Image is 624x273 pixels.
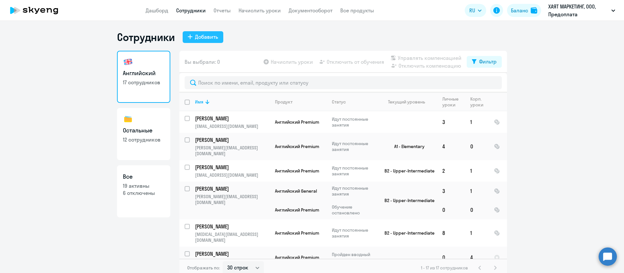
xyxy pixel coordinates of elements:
h3: Английский [123,69,164,77]
td: 4 [465,247,489,268]
td: 8 [437,219,465,247]
td: 1 [465,111,489,133]
button: Фильтр [467,56,502,68]
td: B2 - Upper-Intermediate [377,219,437,247]
span: Английский Premium [275,230,319,236]
td: 1 [465,182,489,200]
span: Английский Premium [275,143,319,149]
td: A1 - Elementary [377,133,437,160]
p: [PERSON_NAME][EMAIL_ADDRESS][DOMAIN_NAME] [195,145,269,157]
p: 6 отключены [123,189,164,197]
a: [PERSON_NAME] [195,136,269,143]
a: Английский17 сотрудников [117,51,170,103]
td: B2 - Upper-Intermediate [377,182,437,219]
span: Английский Premium [275,254,319,260]
a: [PERSON_NAME] [195,115,269,122]
td: 0 [465,133,489,160]
span: Английский General [275,188,317,194]
p: [EMAIL_ADDRESS][DOMAIN_NAME] [195,123,269,129]
p: [PERSON_NAME] [195,223,268,230]
td: 1 [465,219,489,247]
p: 17 сотрудников [123,79,164,86]
p: ХАЯТ МАРКЕТИНГ, ООО, Предоплата Софинансирование [548,3,609,18]
div: Статус [332,99,346,105]
td: 0 [465,200,489,219]
p: [PERSON_NAME][EMAIL_ADDRESS][DOMAIN_NAME] [195,194,269,205]
img: others [123,114,133,124]
a: Документооборот [289,7,332,14]
p: Идут постоянные занятия [332,116,376,128]
td: 4 [437,133,465,160]
span: 1 - 17 из 17 сотрудников [421,265,468,271]
div: Баланс [511,7,528,14]
div: Имя [195,99,203,105]
span: Английский Premium [275,207,319,213]
p: Идут постоянные занятия [332,141,376,152]
a: Все продукты [340,7,374,14]
td: 3 [437,111,465,133]
button: Добавить [183,31,223,43]
p: [PERSON_NAME] [195,185,268,192]
p: Идут постоянные занятия [332,185,376,197]
h3: Остальные [123,126,164,135]
p: 19 активны [123,182,164,189]
a: Все19 активны6 отключены [117,165,170,217]
td: 0 [437,247,465,268]
div: Фильтр [479,58,497,65]
button: RU [465,4,486,17]
div: Текущий уровень [388,99,425,105]
td: 3 [437,182,465,200]
p: [PERSON_NAME] [195,136,268,143]
p: [PERSON_NAME] [195,115,268,122]
a: Отчеты [214,7,231,14]
a: [PERSON_NAME] [195,164,269,171]
td: 1 [465,160,489,182]
div: Добавить [195,33,218,41]
div: Корп. уроки [470,96,488,108]
td: B2 - Upper-Intermediate [377,160,437,182]
div: Имя [195,99,269,105]
div: Текущий уровень [382,99,437,105]
p: Идут постоянные занятия [332,165,376,177]
p: Идут постоянные занятия [332,227,376,239]
a: [PERSON_NAME] [195,185,269,192]
a: Сотрудники [176,7,206,14]
p: [MEDICAL_DATA][EMAIL_ADDRESS][DOMAIN_NAME] [195,231,269,243]
input: Поиск по имени, email, продукту или статусу [185,76,502,89]
span: Отображать по: [187,265,220,271]
span: Английский Premium [275,119,319,125]
div: Продукт [275,99,292,105]
p: Пройден вводный урок [332,252,376,263]
a: Остальные12 сотрудников [117,108,170,160]
a: [PERSON_NAME] [195,250,269,257]
h1: Сотрудники [117,31,175,44]
td: 2 [437,160,465,182]
img: english [123,57,133,67]
p: [EMAIL_ADDRESS][DOMAIN_NAME] [195,172,269,178]
div: Личные уроки [442,96,465,108]
p: [PERSON_NAME] [195,164,268,171]
p: Обучение остановлено [332,204,376,216]
span: Английский Premium [275,168,319,174]
h3: Все [123,172,164,181]
a: Начислить уроки [239,7,281,14]
span: Вы выбрали: 0 [185,58,220,66]
p: [PERSON_NAME] [195,250,268,257]
span: RU [469,7,475,14]
a: [PERSON_NAME] [195,223,269,230]
button: ХАЯТ МАРКЕТИНГ, ООО, Предоплата Софинансирование [545,3,618,18]
p: 12 сотрудников [123,136,164,143]
img: balance [531,7,537,14]
a: Дашборд [146,7,168,14]
button: Балансbalance [507,4,541,17]
td: 0 [437,200,465,219]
